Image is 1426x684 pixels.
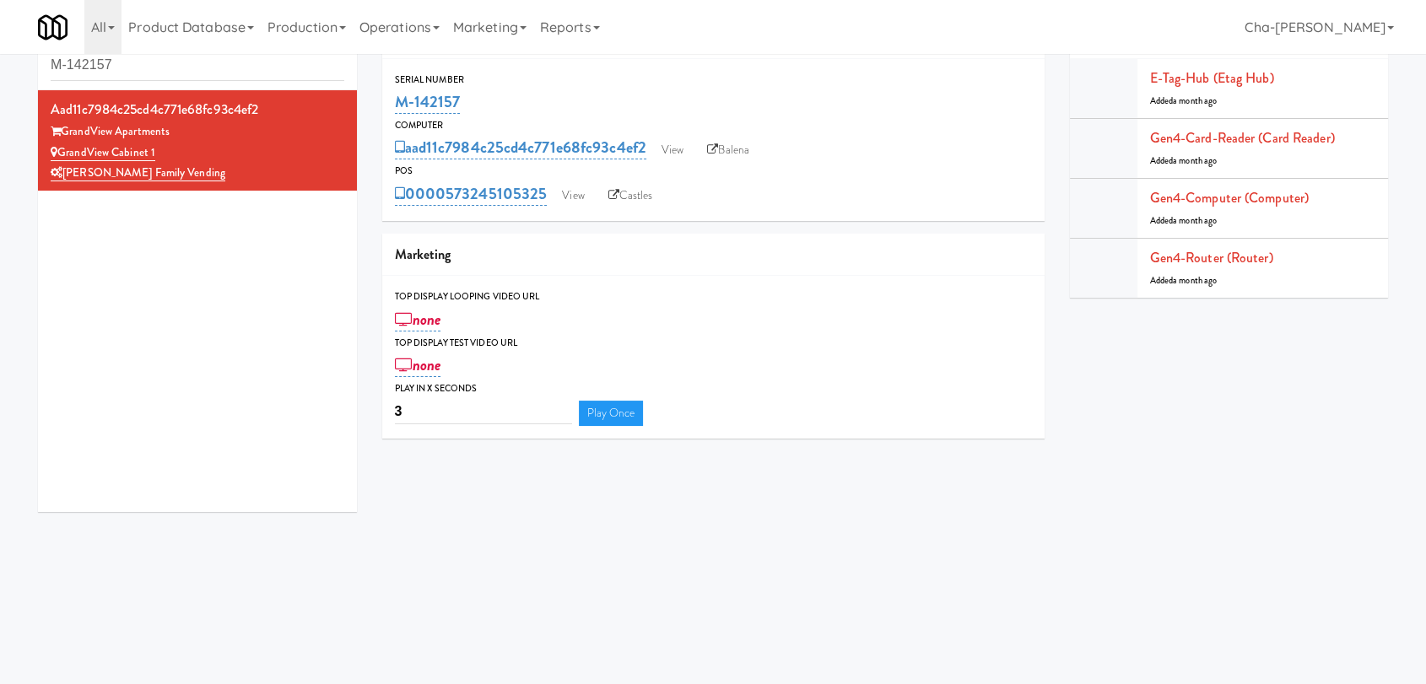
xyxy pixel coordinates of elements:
a: View [554,183,592,208]
li: aad11c7984c25cd4c771e68fc93c4ef2GrandView Apartments GrandView Cabinet 1[PERSON_NAME] Family Vending [38,90,357,191]
div: GrandView Apartments [51,121,344,143]
a: Castles [600,183,662,208]
div: aad11c7984c25cd4c771e68fc93c4ef2 [51,97,344,122]
div: Computer [395,117,1032,134]
img: Micromart [38,13,68,42]
a: Balena [699,137,758,163]
a: M-142157 [395,90,461,114]
span: a month ago [1173,214,1217,227]
div: Play in X seconds [395,380,1032,397]
span: Marketing [395,245,451,264]
div: POS [395,163,1032,180]
a: 0000573245105325 [395,182,548,206]
a: GrandView Cabinet 1 [51,144,155,161]
a: none [395,308,441,331]
span: Added [1150,94,1218,107]
a: [PERSON_NAME] Family Vending [51,164,225,181]
input: Search cabinets [51,50,344,81]
a: Gen4-card-reader (Card Reader) [1150,128,1335,148]
a: E-tag-hub (Etag Hub) [1150,68,1274,88]
a: View [653,137,692,163]
a: Play Once [579,401,644,426]
a: aad11c7984c25cd4c771e68fc93c4ef2 [395,136,646,159]
div: Serial Number [395,72,1032,89]
span: a month ago [1173,274,1217,287]
a: Gen4-computer (Computer) [1150,188,1309,207]
span: Added [1150,154,1218,167]
span: Added [1150,214,1218,227]
div: Top Display Looping Video Url [395,288,1032,305]
span: Added [1150,274,1218,287]
div: Top Display Test Video Url [395,335,1032,352]
span: a month ago [1173,154,1217,167]
span: a month ago [1173,94,1217,107]
a: Gen4-router (Router) [1150,248,1273,267]
a: none [395,353,441,377]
